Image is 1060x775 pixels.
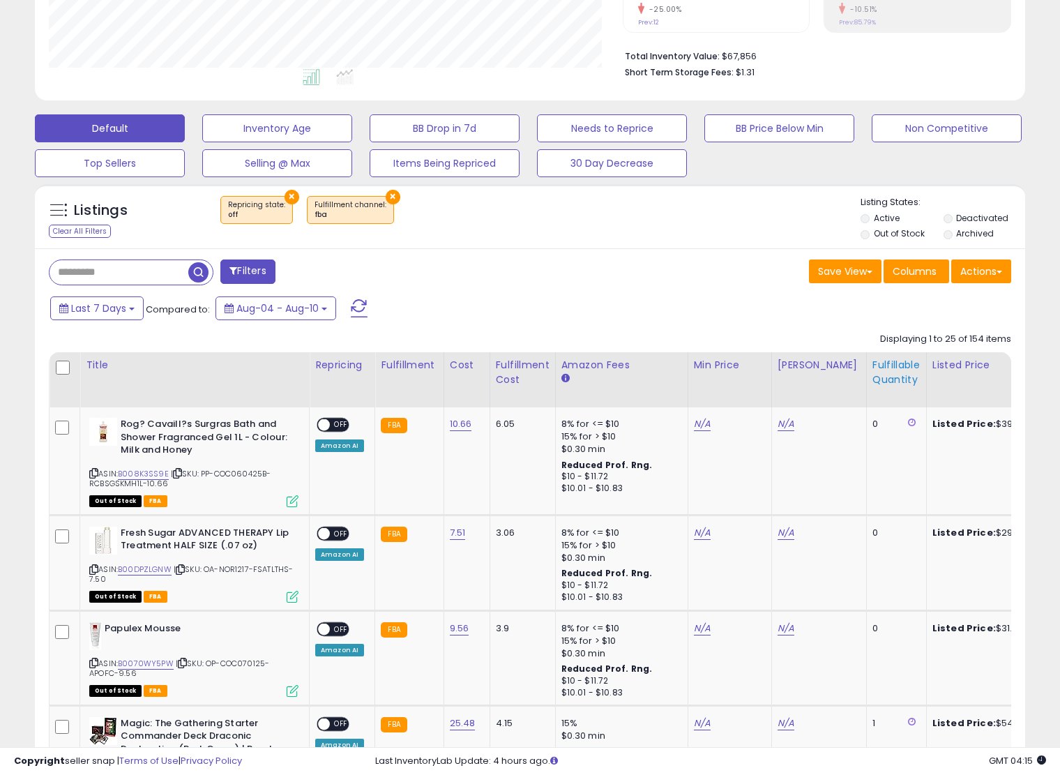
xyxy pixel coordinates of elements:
label: Out of Stock [874,227,925,239]
div: Amazon AI [315,644,364,656]
span: Columns [893,264,937,278]
b: Reduced Prof. Rng. [561,567,653,579]
b: Reduced Prof. Rng. [561,663,653,675]
div: $10.01 - $10.83 [561,687,677,699]
a: N/A [778,622,794,635]
div: Clear All Filters [49,225,111,238]
div: 0 [872,527,916,539]
div: $0.30 min [561,730,677,742]
a: B00DPZLGNW [118,564,172,575]
button: Items Being Repriced [370,149,520,177]
button: Inventory Age [202,114,352,142]
div: Fulfillable Quantity [872,358,921,387]
b: Listed Price: [932,417,996,430]
b: Total Inventory Value: [625,50,720,62]
small: Prev: 12 [638,18,659,27]
div: 8% for <= $10 [561,418,677,430]
div: 15% for > $10 [561,635,677,647]
a: 7.51 [450,526,466,540]
label: Archived [956,227,994,239]
label: Active [874,212,900,224]
span: Fulfillment channel : [315,200,386,220]
img: 51xcrg9PGbL._SL40_.jpg [89,717,117,745]
div: $0.30 min [561,647,677,660]
div: Amazon AI [315,548,364,561]
small: FBA [381,418,407,433]
a: N/A [778,526,794,540]
span: | SKU: OP-COC070125-APOFC-9.56 [89,658,269,679]
div: ASIN: [89,418,298,506]
div: Fulfillment [381,358,437,373]
div: 3.9 [496,622,545,635]
div: ASIN: [89,527,298,601]
a: N/A [694,622,711,635]
a: N/A [694,526,711,540]
div: 3.06 [496,527,545,539]
b: Listed Price: [932,526,996,539]
div: ASIN: [89,622,298,695]
div: fba [315,210,386,220]
span: OFF [330,623,352,635]
a: Privacy Policy [181,754,242,767]
img: 317qnmz29iL._SL40_.jpg [89,622,101,650]
div: 4.15 [496,717,545,730]
div: 15% for > $10 [561,430,677,443]
div: [PERSON_NAME] [778,358,861,373]
div: $31.99 [932,622,1048,635]
small: -25.00% [644,4,682,15]
span: All listings that are currently out of stock and unavailable for purchase on Amazon [89,495,142,507]
div: Repricing [315,358,369,373]
a: 10.66 [450,417,472,431]
span: FBA [144,495,167,507]
div: $10 - $11.72 [561,471,677,483]
span: Repricing state : [228,200,285,220]
span: | SKU: PP-COC060425B-RCBSGSKMH1L-10.66 [89,468,271,489]
a: N/A [694,417,711,431]
span: FBA [144,685,167,697]
div: seller snap | | [14,755,242,768]
button: Selling @ Max [202,149,352,177]
label: Deactivated [956,212,1008,224]
div: $10.01 - $10.83 [561,592,677,603]
div: Displaying 1 to 25 of 154 items [880,333,1011,346]
small: FBA [381,527,407,542]
div: Min Price [694,358,766,373]
button: × [386,190,400,204]
div: 8% for <= $10 [561,527,677,539]
button: Save View [809,259,881,283]
strong: Copyright [14,754,65,767]
a: N/A [778,716,794,730]
div: 8% for <= $10 [561,622,677,635]
small: FBA [381,717,407,732]
div: 15% [561,717,677,730]
div: Amazon Fees [561,358,682,373]
a: 9.56 [450,622,469,635]
span: Last 7 Days [71,301,126,315]
b: Listed Price: [932,716,996,730]
h5: Listings [74,201,128,220]
div: $10 - $11.72 [561,580,677,592]
button: Needs to Reprice [537,114,687,142]
div: 6.05 [496,418,545,430]
div: Cost [450,358,484,373]
b: Rog? Cavaill?s Surgras Bath and Shower Fragranced Gel 1L - Colour: Milk and Honey [121,418,290,460]
a: Terms of Use [119,754,179,767]
span: All listings that are currently out of stock and unavailable for purchase on Amazon [89,685,142,697]
span: OFF [330,718,352,730]
button: Last 7 Days [50,296,144,320]
div: $0.30 min [561,443,677,456]
b: Reduced Prof. Rng. [561,459,653,471]
button: Actions [951,259,1011,283]
b: Fresh Sugar ADVANCED THERAPY Lip Treatment HALF SIZE (.07 oz) [121,527,290,556]
div: 0 [872,418,916,430]
p: Listing States: [861,196,1025,209]
div: 1 [872,717,916,730]
small: FBA [381,622,407,638]
img: 41ffQsi-S-L._SL40_.jpg [89,418,117,446]
button: Aug-04 - Aug-10 [215,296,336,320]
a: B008K3SS9E [118,468,169,480]
div: Title [86,358,303,373]
button: BB Drop in 7d [370,114,520,142]
button: Top Sellers [35,149,185,177]
div: $0.30 min [561,552,677,564]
